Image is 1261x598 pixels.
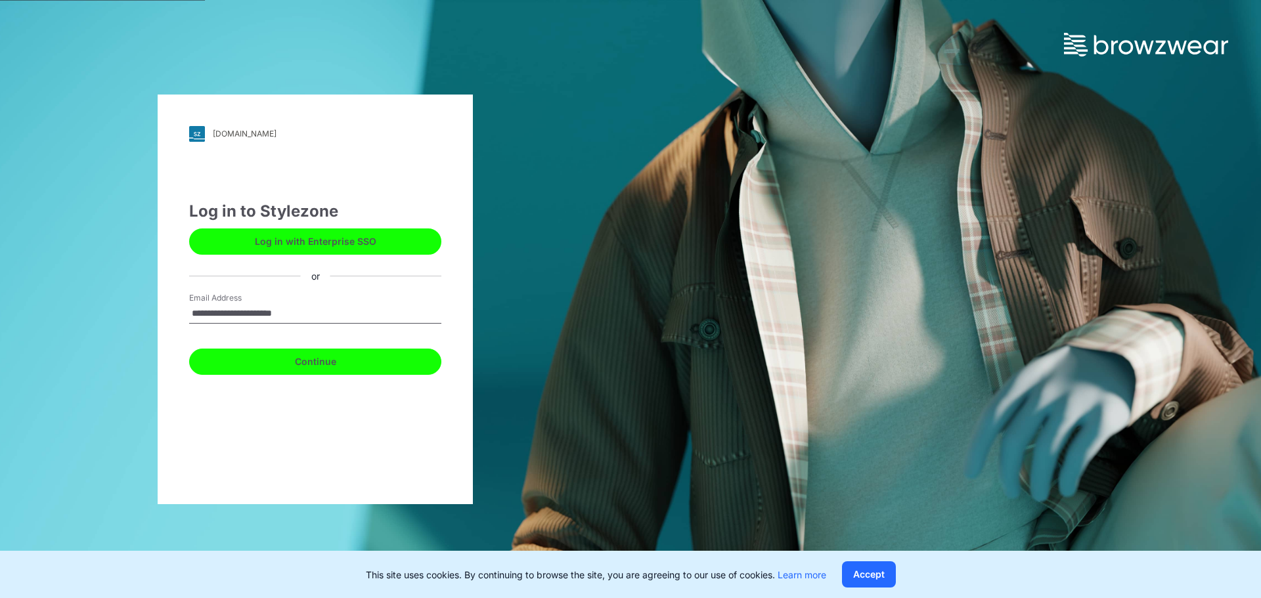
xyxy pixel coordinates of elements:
img: browzwear-logo.73288ffb.svg [1064,33,1228,56]
a: [DOMAIN_NAME] [189,126,441,142]
div: Log in to Stylezone [189,200,441,223]
button: Accept [842,561,896,587]
button: Log in with Enterprise SSO [189,228,441,255]
p: This site uses cookies. By continuing to browse the site, you are agreeing to our use of cookies. [366,568,826,582]
a: Learn more [778,569,826,580]
img: svg+xml;base64,PHN2ZyB3aWR0aD0iMjgiIGhlaWdodD0iMjgiIHZpZXdCb3g9IjAgMCAyOCAyOCIgZmlsbD0ibm9uZSIgeG... [189,126,205,142]
label: Email Address [189,292,281,304]
div: or [301,269,330,283]
button: Continue [189,349,441,375]
div: [DOMAIN_NAME] [213,129,277,139]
